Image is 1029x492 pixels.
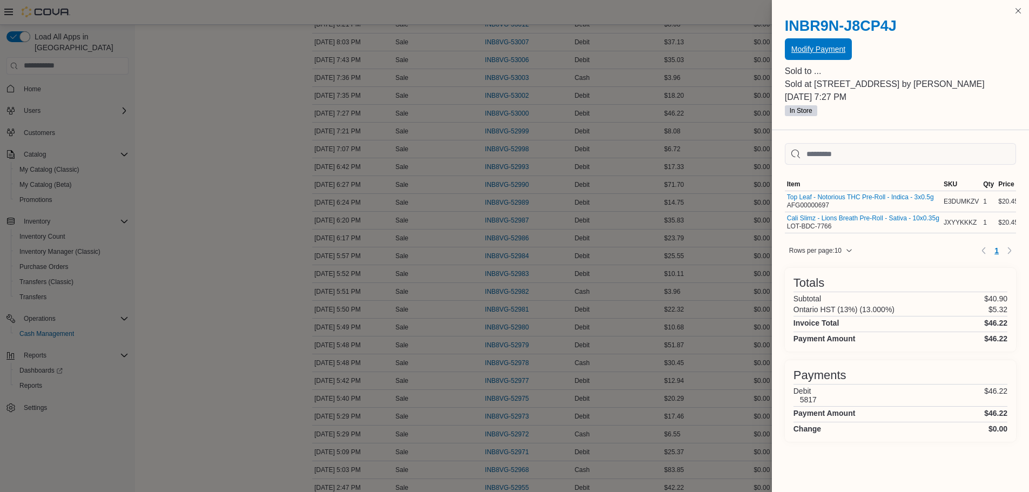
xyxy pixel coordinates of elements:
[996,216,1020,229] div: $20.45
[988,305,1007,314] p: $5.32
[785,17,1016,35] h2: INBR9N-J8CP4J
[785,244,857,257] button: Rows per page:10
[793,334,856,343] h4: Payment Amount
[790,106,812,116] span: In Store
[994,245,999,256] span: 1
[944,218,977,227] span: JXYYKKKZ
[983,180,994,188] span: Qty
[785,38,852,60] button: Modify Payment
[787,214,939,231] div: LOT-BDC-7766
[793,319,839,327] h4: Invoice Total
[793,369,846,382] h3: Payments
[990,242,1003,259] ul: Pagination for table: MemoryTable from EuiInMemoryTable
[785,178,941,191] button: Item
[984,334,1007,343] h4: $46.22
[1003,244,1016,257] button: Next page
[785,143,1016,165] input: This is a search bar. As you type, the results lower in the page will automatically filter.
[944,180,957,188] span: SKU
[793,277,824,289] h3: Totals
[984,294,1007,303] p: $40.90
[800,395,817,404] h6: 5817
[793,409,856,417] h4: Payment Amount
[996,178,1020,191] button: Price
[789,246,842,255] span: Rows per page : 10
[793,387,817,395] h6: Debit
[785,105,817,116] span: In Store
[984,319,1007,327] h4: $46.22
[787,214,939,222] button: Cali Slimz - Lions Breath Pre-Roll - Sativa - 10x0.35g
[984,409,1007,417] h4: $46.22
[988,424,1007,433] h4: $0.00
[785,65,1016,78] p: Sold to ...
[791,44,845,55] span: Modify Payment
[984,387,1007,404] p: $46.22
[785,91,1016,104] p: [DATE] 7:27 PM
[785,78,1016,91] p: Sold at [STREET_ADDRESS] by [PERSON_NAME]
[996,195,1020,208] div: $20.45
[981,178,996,191] button: Qty
[981,195,996,208] div: 1
[990,242,1003,259] button: Page 1 of 1
[793,424,821,433] h4: Change
[787,193,934,210] div: AFG00000697
[787,180,801,188] span: Item
[787,193,934,201] button: Top Leaf - Notorious THC Pre-Roll - Indica - 3x0.5g
[981,216,996,229] div: 1
[977,244,990,257] button: Previous page
[977,242,1016,259] nav: Pagination for table: MemoryTable from EuiInMemoryTable
[793,305,895,314] h6: Ontario HST (13%) (13.000%)
[998,180,1014,188] span: Price
[944,197,979,206] span: E3DUMKZV
[941,178,981,191] button: SKU
[793,294,821,303] h6: Subtotal
[1012,4,1025,17] button: Close this dialog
